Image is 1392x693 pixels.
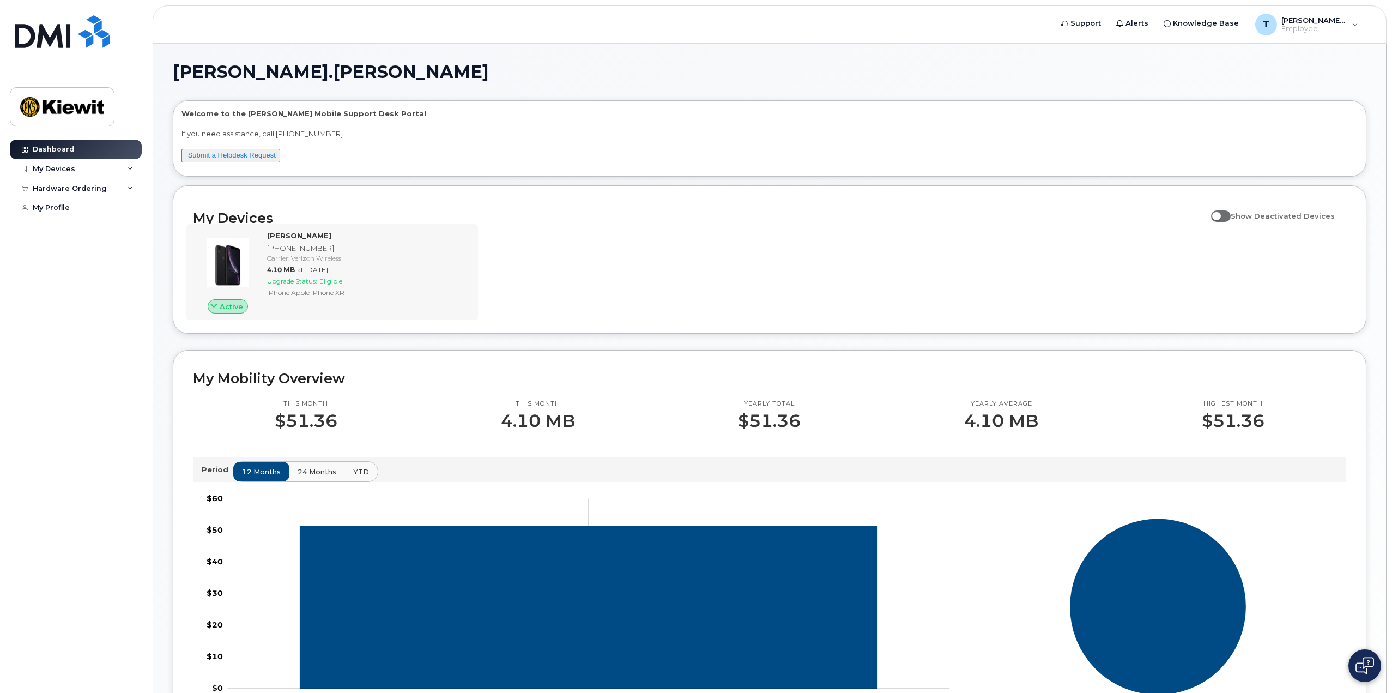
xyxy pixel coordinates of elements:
h2: My Mobility Overview [193,370,1346,387]
a: Submit a Helpdesk Request [188,151,276,159]
span: Active [220,302,243,312]
span: Show Deactivated Devices [1231,212,1335,220]
p: $51.36 [1202,411,1264,431]
span: 4.10 MB [267,266,295,274]
span: Eligible [319,277,342,285]
p: Yearly total [738,400,801,408]
strong: [PERSON_NAME] [267,231,331,240]
p: This month [501,400,575,408]
tspan: $10 [207,652,223,661]
p: This month [275,400,337,408]
tspan: $60 [207,493,223,503]
tspan: $30 [207,588,223,598]
img: image20231002-3703462-1qb80zy.jpeg [202,236,254,288]
div: Carrier: Verizon Wireless [267,254,467,263]
h2: My Devices [193,210,1206,226]
p: Period [202,465,233,475]
p: 4.10 MB [501,411,575,431]
span: YTD [353,467,369,477]
input: Show Deactivated Devices [1211,206,1220,214]
button: Submit a Helpdesk Request [181,149,280,162]
span: at [DATE] [297,266,328,274]
span: 24 months [298,467,336,477]
p: $51.36 [738,411,801,431]
div: iPhone Apple iPhone XR [267,288,467,297]
tspan: $50 [207,525,223,535]
span: Upgrade Status: [267,277,317,285]
p: If you need assistance, call [PHONE_NUMBER] [181,129,1358,139]
g: 720-666-2804 [300,526,877,689]
div: [PHONE_NUMBER] [267,243,467,254]
p: Welcome to the [PERSON_NAME] Mobile Support Desk Portal [181,109,1358,119]
p: 4.10 MB [964,411,1038,431]
span: [PERSON_NAME].[PERSON_NAME] [173,64,489,80]
p: Highest month [1202,400,1264,408]
tspan: $40 [207,557,223,567]
p: $51.36 [275,411,337,431]
a: Active[PERSON_NAME][PHONE_NUMBER]Carrier: Verizon Wireless4.10 MBat [DATE]Upgrade Status:Eligible... [193,231,471,314]
img: Open chat [1355,657,1374,674]
p: Yearly average [964,400,1038,408]
tspan: $20 [207,620,223,630]
tspan: $0 [212,683,223,693]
